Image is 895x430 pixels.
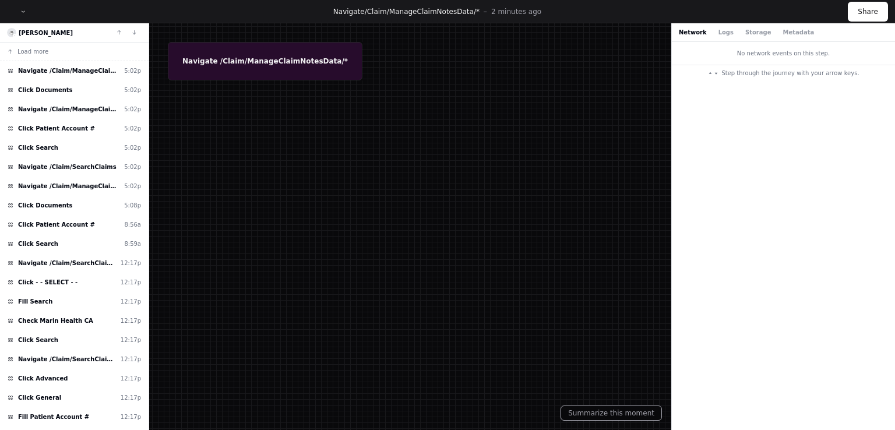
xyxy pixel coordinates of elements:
button: Logs [718,28,734,37]
div: 5:02p [124,163,141,171]
div: 12:17p [121,259,141,267]
span: Click General [18,393,61,402]
div: 5:02p [124,124,141,133]
span: Navigate [333,8,365,16]
span: Check Marin Health CA [18,316,93,325]
span: Click Advanced [18,374,68,383]
span: Load more [17,47,48,56]
button: Summarize this moment [561,406,662,421]
span: Click Patient Account # [18,220,95,229]
span: Step through the journey with your arrow keys. [721,69,859,77]
span: Click Patient Account # [18,124,95,133]
span: Click Search [18,336,58,344]
div: 12:17p [121,374,141,383]
span: Navigate /Claim/SearchClaims [18,259,116,267]
div: 5:08p [124,201,141,210]
button: Network [679,28,707,37]
div: 8:59a [124,239,141,248]
div: 12:17p [121,355,141,364]
div: 12:17p [121,297,141,306]
div: No network events on this step. [672,42,895,65]
div: 12:17p [121,316,141,325]
span: Fill Patient Account # [18,413,89,421]
a: [PERSON_NAME] [19,30,73,36]
div: 5:02p [124,86,141,94]
button: Metadata [783,28,814,37]
span: Click - - SELECT - - [18,278,77,287]
span: Navigate /Claim/SearchClaims [18,355,116,364]
div: 8:56a [124,220,141,229]
span: Navigate /Claim/ManageClaimNotesData/* [18,66,119,75]
span: Navigate /Claim/ManageClaimNotesData/* [18,182,119,191]
div: 5:02p [124,143,141,152]
button: Share [848,2,888,22]
img: 7.svg [8,29,16,37]
span: Click Documents [18,201,73,210]
div: 5:02p [124,182,141,191]
button: Storage [745,28,771,37]
iframe: Open customer support [858,392,889,423]
span: Click Search [18,239,58,248]
span: Click Documents [18,86,73,94]
div: 12:17p [121,393,141,402]
span: Click Search [18,143,58,152]
div: 5:02p [124,105,141,114]
div: 12:17p [121,336,141,344]
span: Fill Search [18,297,52,306]
div: 12:17p [121,278,141,287]
span: /Claim/ManageClaimNotesData/* [365,8,480,16]
span: Navigate /Claim/SearchClaims [18,163,117,171]
div: 12:17p [121,413,141,421]
div: 5:02p [124,66,141,75]
p: 2 minutes ago [491,7,541,16]
span: Navigate /Claim/ManageClaimDocumentsData/* [18,105,119,114]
